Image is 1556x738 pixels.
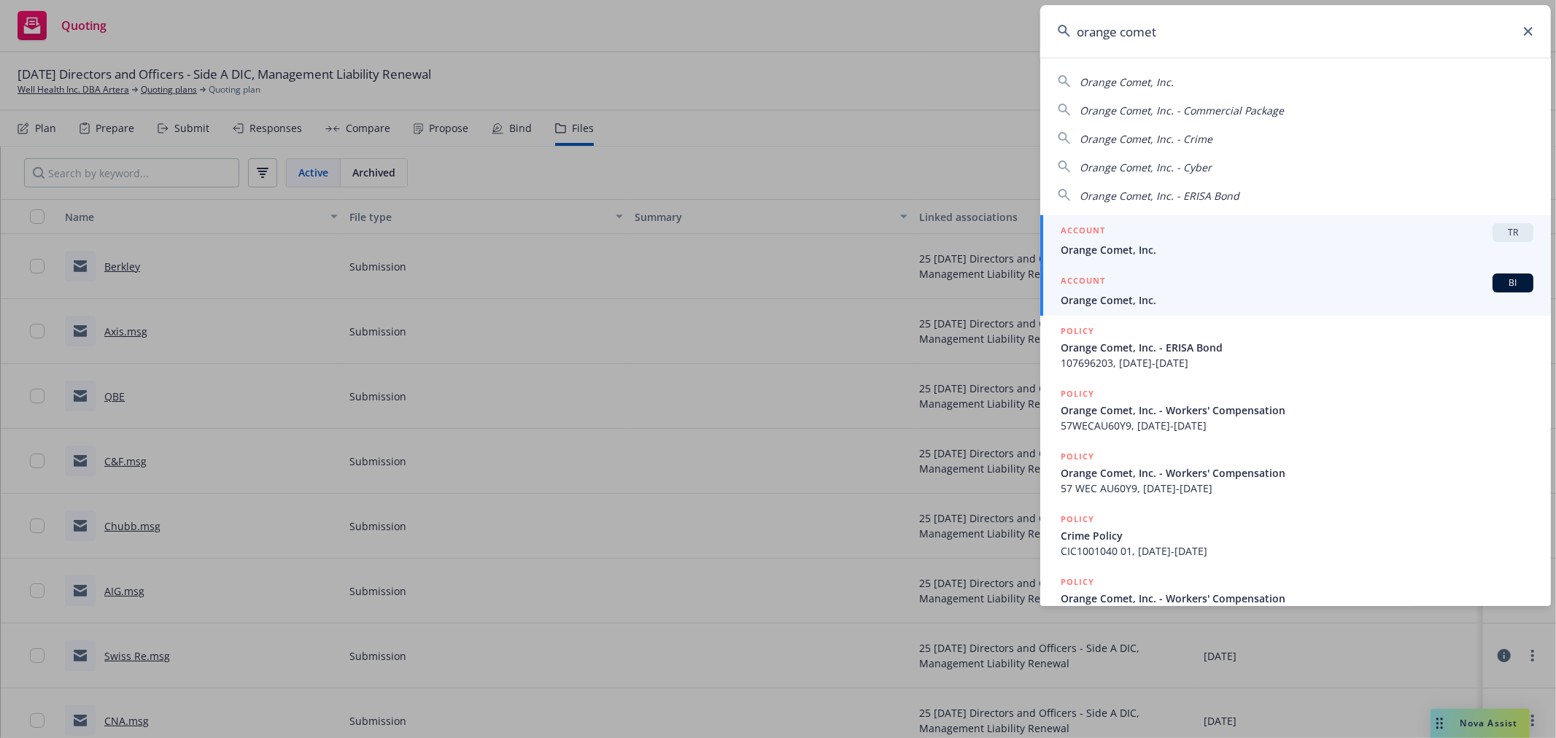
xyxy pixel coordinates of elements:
span: Orange Comet, Inc. - Commercial Package [1080,104,1284,117]
span: Orange Comet, Inc. - Workers' Compensation [1061,403,1533,418]
h5: POLICY [1061,512,1094,527]
a: POLICYOrange Comet, Inc. - Workers' Compensation57 WEC AU60Y9, [DATE]-[DATE] [1040,441,1551,504]
span: Orange Comet, Inc. - ERISA Bond [1061,340,1533,355]
span: Orange Comet, Inc. [1061,292,1533,308]
a: POLICYOrange Comet, Inc. - Workers' Compensation [1040,567,1551,629]
span: Orange Comet, Inc. - Workers' Compensation [1061,465,1533,481]
input: Search... [1040,5,1551,58]
a: POLICYOrange Comet, Inc. - ERISA Bond107696203, [DATE]-[DATE] [1040,316,1551,378]
span: Orange Comet, Inc. - Workers' Compensation [1061,591,1533,606]
h5: POLICY [1061,575,1094,589]
a: POLICYOrange Comet, Inc. - Workers' Compensation57WECAU60Y9, [DATE]-[DATE] [1040,378,1551,441]
a: ACCOUNTTROrange Comet, Inc. [1040,215,1551,265]
h5: ACCOUNT [1061,273,1105,291]
span: TR [1498,226,1528,239]
span: 107696203, [DATE]-[DATE] [1061,355,1533,370]
span: Orange Comet, Inc. [1061,242,1533,257]
span: Orange Comet, Inc. [1080,75,1174,89]
span: BI [1498,276,1528,290]
span: Orange Comet, Inc. - Crime [1080,132,1212,146]
span: Orange Comet, Inc. - ERISA Bond [1080,189,1239,203]
a: POLICYCrime PolicyCIC1001040 01, [DATE]-[DATE] [1040,504,1551,567]
h5: POLICY [1061,387,1094,401]
span: 57WECAU60Y9, [DATE]-[DATE] [1061,418,1533,433]
h5: ACCOUNT [1061,223,1105,241]
span: CIC1001040 01, [DATE]-[DATE] [1061,543,1533,559]
h5: POLICY [1061,324,1094,338]
span: 57 WEC AU60Y9, [DATE]-[DATE] [1061,481,1533,496]
a: ACCOUNTBIOrange Comet, Inc. [1040,265,1551,316]
h5: POLICY [1061,449,1094,464]
span: Orange Comet, Inc. - Cyber [1080,160,1212,174]
span: Crime Policy [1061,528,1533,543]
